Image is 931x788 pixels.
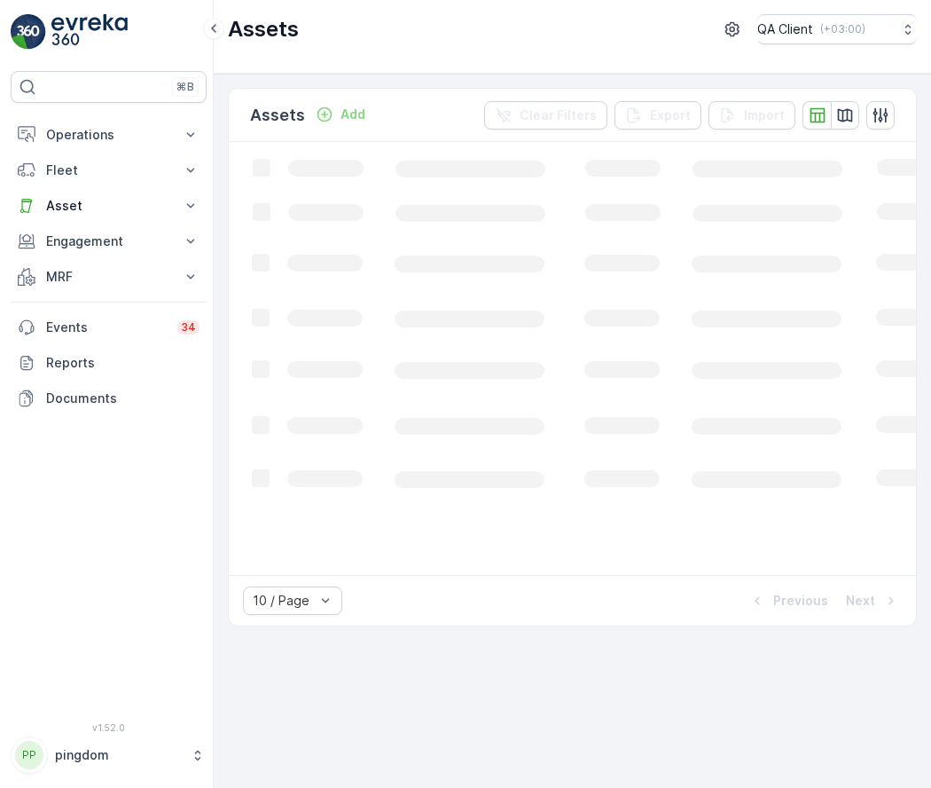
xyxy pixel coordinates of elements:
[11,153,207,188] button: Fleet
[744,106,785,124] p: Import
[228,15,299,43] p: Assets
[11,737,207,774] button: PPpingdom
[46,319,167,336] p: Events
[340,106,365,123] p: Add
[844,590,902,611] button: Next
[846,592,875,610] p: Next
[46,126,171,144] p: Operations
[650,106,691,124] p: Export
[181,320,196,335] p: 34
[520,106,597,124] p: Clear Filters
[250,103,305,128] p: Assets
[708,101,795,130] button: Import
[757,14,917,44] button: QA Client(+03:00)
[614,101,701,130] button: Export
[15,741,43,769] div: PP
[747,590,830,611] button: Previous
[11,722,207,733] span: v 1.52.0
[773,592,828,610] p: Previous
[11,310,207,345] a: Events34
[757,20,813,38] p: QA Client
[46,268,171,286] p: MRF
[176,80,194,94] p: ⌘B
[820,22,865,36] p: ( +03:00 )
[11,14,46,50] img: logo
[46,354,199,372] p: Reports
[55,746,182,764] p: pingdom
[484,101,607,130] button: Clear Filters
[11,345,207,381] a: Reports
[46,232,171,250] p: Engagement
[11,259,207,295] button: MRF
[11,224,207,259] button: Engagement
[46,390,199,407] p: Documents
[51,14,128,50] img: logo_light-DOdMpM7g.png
[11,188,207,224] button: Asset
[11,381,207,416] a: Documents
[309,104,372,125] button: Add
[11,117,207,153] button: Operations
[46,162,171,179] p: Fleet
[46,197,171,215] p: Asset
